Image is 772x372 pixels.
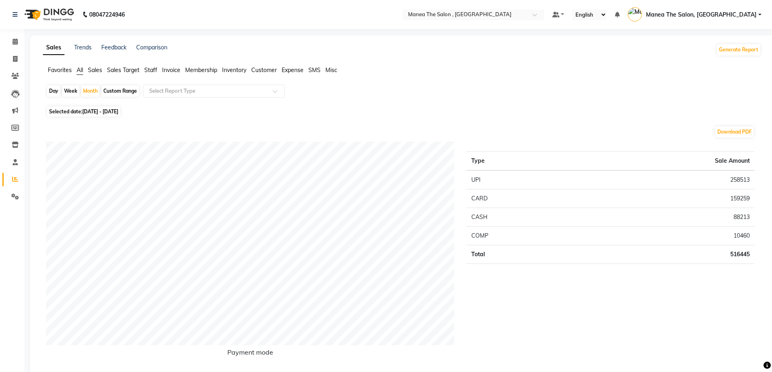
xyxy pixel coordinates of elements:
span: Inventory [222,66,246,74]
div: Month [81,85,100,97]
span: Invoice [162,66,180,74]
span: Selected date: [47,106,120,117]
span: Sales Target [107,66,139,74]
b: 08047224946 [89,3,125,26]
a: Comparison [136,44,167,51]
button: Generate Report [717,44,760,55]
span: [DATE] - [DATE] [82,108,118,115]
a: Feedback [101,44,126,51]
span: Favorites [48,66,72,74]
span: All [77,66,83,74]
span: Expense [282,66,304,74]
div: Day [47,85,60,97]
td: Total [466,245,575,264]
span: Misc [325,66,337,74]
span: Manea The Salon, [GEOGRAPHIC_DATA] [646,11,757,19]
h6: Payment mode [46,349,454,359]
a: Sales [43,40,64,55]
div: Custom Range [101,85,139,97]
span: Customer [251,66,277,74]
span: Staff [144,66,157,74]
td: 258513 [575,170,755,189]
td: CARD [466,189,575,208]
button: Download PDF [715,126,754,138]
span: SMS [308,66,321,74]
img: Manea The Salon, Kondapur [628,7,642,21]
th: Type [466,152,575,171]
a: Trends [74,44,92,51]
td: UPI [466,170,575,189]
td: 159259 [575,189,755,208]
div: Week [62,85,79,97]
td: 10460 [575,227,755,245]
td: COMP [466,227,575,245]
span: Sales [88,66,102,74]
td: 88213 [575,208,755,227]
td: 516445 [575,245,755,264]
img: logo [21,3,76,26]
th: Sale Amount [575,152,755,171]
span: Membership [185,66,217,74]
td: CASH [466,208,575,227]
